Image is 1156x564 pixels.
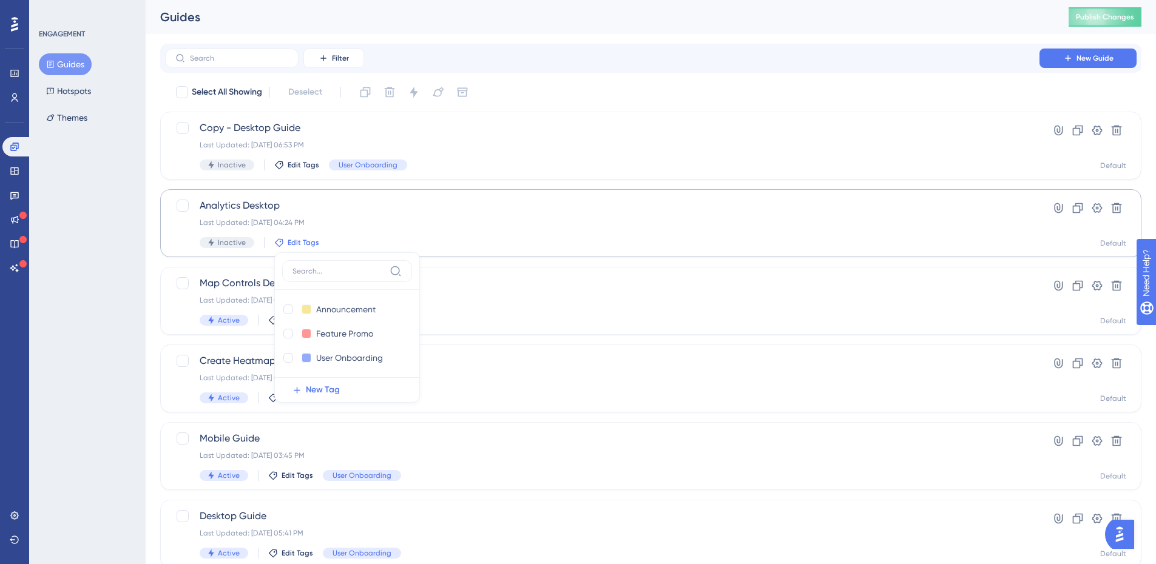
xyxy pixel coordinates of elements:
button: Deselect [277,81,333,103]
div: Default [1100,316,1126,326]
span: Deselect [288,85,322,99]
div: Last Updated: [DATE] 05:41 PM [200,528,1005,538]
span: New Tag [306,383,340,397]
div: Last Updated: [DATE] 03:45 PM [200,451,1005,460]
span: Active [218,471,240,480]
span: Mobile Guide [200,431,1005,446]
iframe: UserGuiding AI Assistant Launcher [1105,516,1141,552]
span: Inactive [218,160,246,170]
input: New Tag [316,326,376,341]
button: New Guide [1039,49,1137,68]
span: Edit Tags [282,471,313,480]
div: Guides [160,8,1038,25]
span: User Onboarding [333,471,391,480]
div: Default [1100,394,1126,403]
div: Last Updated: [DATE] 05:53 PM [200,373,1005,383]
span: Select All Showing [192,85,262,99]
input: Search [190,54,288,62]
button: Edit Tags [268,393,313,403]
span: Active [218,393,240,403]
button: Edit Tags [268,471,313,480]
button: Guides [39,53,92,75]
input: New Tag [316,302,378,317]
button: Publish Changes [1069,7,1141,27]
button: Filter [303,49,364,68]
span: Copy - Desktop Guide [200,121,1005,135]
span: User Onboarding [333,548,391,558]
div: Default [1100,161,1126,170]
span: Publish Changes [1076,12,1134,22]
div: Default [1100,471,1126,481]
button: Themes [39,107,95,129]
div: Last Updated: [DATE] 04:24 PM [200,218,1005,227]
span: New Guide [1077,53,1114,63]
span: Create Heatmap Desktop [200,354,1005,368]
span: Desktop Guide [200,509,1005,523]
div: Last Updated: [DATE] 06:53 PM [200,140,1005,150]
span: Edit Tags [288,160,319,170]
span: User Onboarding [339,160,397,170]
span: Filter [332,53,349,63]
button: Hotspots [39,80,98,102]
span: Analytics Desktop [200,198,1005,213]
span: Active [218,315,240,325]
input: New Tag [316,351,385,366]
span: Edit Tags [288,238,319,247]
div: Default [1100,549,1126,559]
span: Edit Tags [282,548,313,558]
div: ENGAGEMENT [39,29,85,39]
button: Edit Tags [274,238,319,247]
button: Edit Tags [274,160,319,170]
button: Edit Tags [268,548,313,558]
button: Edit Tags [268,315,313,325]
span: Map Controls Desktop [200,276,1005,290]
span: Need Help? [29,3,76,18]
input: Search... [292,266,385,276]
span: Active [218,548,240,558]
button: New Tag [282,378,419,402]
div: Default [1100,238,1126,248]
div: Last Updated: [DATE] 04:57 PM [200,295,1005,305]
span: Inactive [218,238,246,247]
